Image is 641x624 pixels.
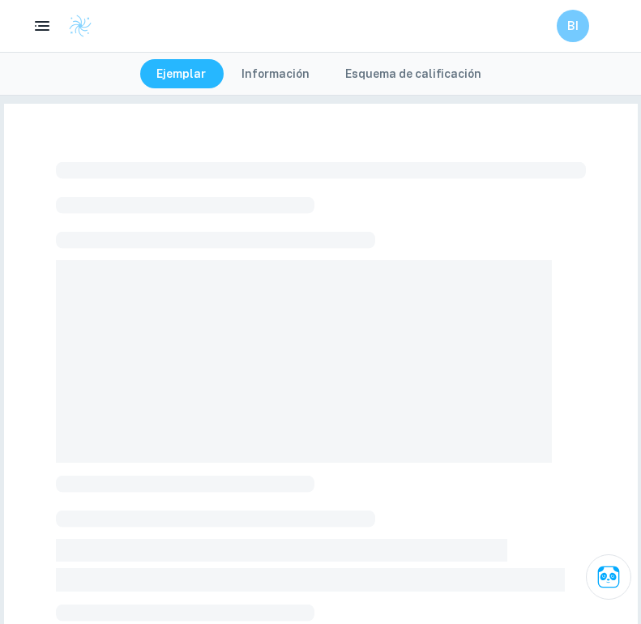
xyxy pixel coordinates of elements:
[345,67,481,80] font: Esquema de calificación
[557,10,589,42] button: BI
[241,67,310,80] font: Información
[567,19,579,32] font: BI
[68,14,92,38] img: Clastify logo
[586,554,631,600] button: Ask Clai
[156,67,206,80] font: Ejemplar
[58,14,92,38] a: Clastify logo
